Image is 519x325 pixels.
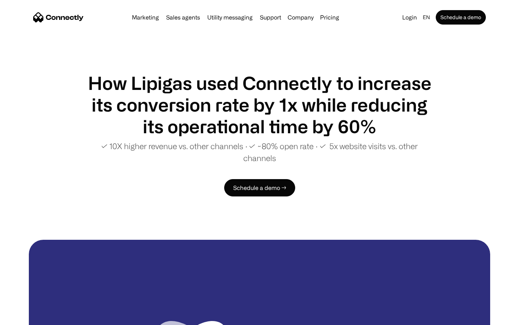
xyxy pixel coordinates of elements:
p: ✓ 10X higher revenue vs. other channels ∙ ✓ ~80% open rate ∙ ✓ 5x website visits vs. other channels [86,140,432,164]
aside: Language selected: English [7,312,43,322]
div: en [423,12,430,22]
h1: How Lipigas used Connectly to increase its conversion rate by 1x while reducing its operational t... [86,72,432,137]
a: Schedule a demo [436,10,486,25]
a: Sales agents [163,14,203,20]
div: Company [288,12,314,22]
a: Pricing [317,14,342,20]
a: Login [399,12,420,22]
a: Schedule a demo → [224,179,295,196]
a: Support [257,14,284,20]
ul: Language list [14,312,43,322]
a: Marketing [129,14,162,20]
a: Utility messaging [204,14,256,20]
